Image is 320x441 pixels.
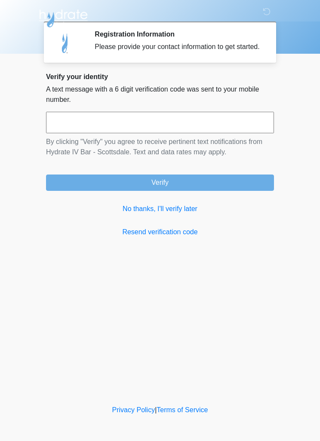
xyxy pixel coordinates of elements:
p: A text message with a 6 digit verification code was sent to your mobile number. [46,84,274,105]
a: Privacy Policy [112,406,155,413]
a: Resend verification code [46,227,274,237]
h2: Verify your identity [46,73,274,81]
a: Terms of Service [157,406,208,413]
img: Hydrate IV Bar - Scottsdale Logo [37,6,89,28]
a: No thanks, I'll verify later [46,204,274,214]
button: Verify [46,175,274,191]
div: Please provide your contact information to get started. [95,42,261,52]
a: | [155,406,157,413]
img: Agent Avatar [52,30,78,56]
p: By clicking "Verify" you agree to receive pertinent text notifications from Hydrate IV Bar - Scot... [46,137,274,157]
